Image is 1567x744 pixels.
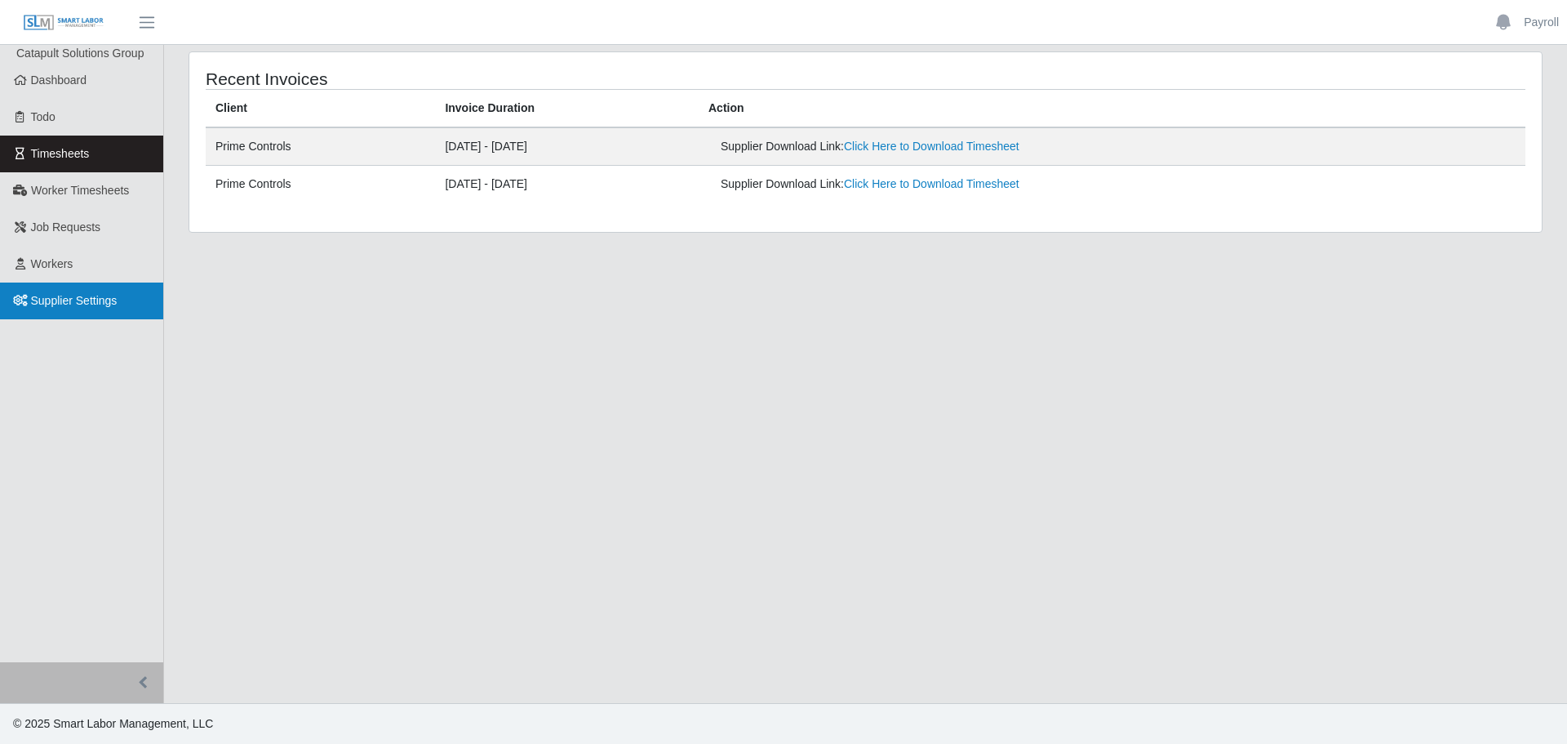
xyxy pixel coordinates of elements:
span: Catapult Solutions Group [16,47,144,60]
a: Click Here to Download Timesheet [844,177,1019,190]
td: Prime Controls [206,127,435,166]
span: Timesheets [31,147,90,160]
img: SLM Logo [23,14,104,32]
a: Payroll [1524,14,1559,31]
span: Supplier Settings [31,294,118,307]
th: Invoice Duration [435,90,699,128]
span: Workers [31,257,73,270]
span: Job Requests [31,221,101,234]
span: Todo [31,110,55,123]
span: Worker Timesheets [31,184,129,197]
span: Dashboard [31,74,87,87]
a: Click Here to Download Timesheet [844,140,1019,153]
td: [DATE] - [DATE] [435,166,699,203]
td: [DATE] - [DATE] [435,127,699,166]
div: Supplier Download Link: [721,176,1234,193]
td: Prime Controls [206,166,435,203]
h4: Recent Invoices [206,69,741,89]
th: Client [206,90,435,128]
span: © 2025 Smart Labor Management, LLC [13,717,213,730]
th: Action [699,90,1525,128]
div: Supplier Download Link: [721,138,1234,155]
